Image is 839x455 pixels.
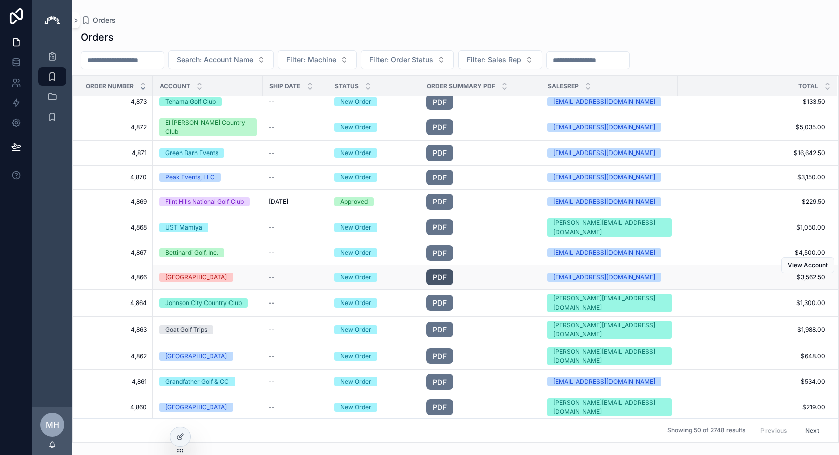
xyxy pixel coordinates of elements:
a: $1,050.00 [678,223,825,232]
a: New Order [334,223,414,232]
a: $648.00 [678,352,825,360]
a: [EMAIL_ADDRESS][DOMAIN_NAME] [547,123,672,132]
a: PDF [426,374,535,390]
button: View Account [781,257,834,273]
div: [PERSON_NAME][EMAIL_ADDRESS][DOMAIN_NAME] [553,347,666,365]
div: [PERSON_NAME][EMAIL_ADDRESS][DOMAIN_NAME] [553,218,666,237]
a: El [PERSON_NAME] Country Club [159,118,257,136]
div: UST Mamiya [165,223,202,232]
a: PDF [426,219,453,236]
div: [PERSON_NAME][EMAIL_ADDRESS][DOMAIN_NAME] [553,321,666,339]
a: New Order [334,123,414,132]
a: PDF [426,322,453,338]
a: [PERSON_NAME][EMAIL_ADDRESS][DOMAIN_NAME] [547,347,672,365]
a: PDF [426,374,453,390]
a: PDF [426,399,535,415]
a: PDF [426,145,453,161]
a: [GEOGRAPHIC_DATA] [159,352,257,361]
div: Green Barn Events [165,148,218,158]
a: Approved [334,197,414,206]
div: New Order [340,173,371,182]
div: [PERSON_NAME][EMAIL_ADDRESS][DOMAIN_NAME] [553,398,666,416]
a: [EMAIL_ADDRESS][DOMAIN_NAME] [547,197,672,206]
span: $1,988.00 [678,326,825,334]
a: Grandfather Golf & CC [159,377,257,386]
a: $534.00 [678,377,825,386]
span: 4,868 [85,223,147,232]
a: 4,860 [85,403,147,411]
a: New Order [334,248,414,257]
span: Order Number [86,82,134,90]
a: PDF [426,269,453,285]
a: 4,867 [85,249,147,257]
span: -- [269,98,275,106]
span: -- [269,123,275,131]
a: [PERSON_NAME][EMAIL_ADDRESS][DOMAIN_NAME] [547,398,672,416]
span: SalesRep [548,82,579,90]
span: -- [269,377,275,386]
span: 4,872 [85,123,147,131]
a: -- [269,273,322,281]
a: UST Mamiya [159,223,257,232]
h1: Orders [81,30,114,44]
a: [GEOGRAPHIC_DATA] [159,273,257,282]
a: [EMAIL_ADDRESS][DOMAIN_NAME] [547,377,672,386]
span: -- [269,173,275,181]
span: -- [269,149,275,157]
div: New Order [340,148,371,158]
a: PDF [426,170,453,186]
span: $3,562.50 [678,273,825,281]
span: Order Summary PDF [427,82,495,90]
a: 4,861 [85,377,147,386]
div: New Order [340,325,371,334]
div: Approved [340,197,368,206]
div: [EMAIL_ADDRESS][DOMAIN_NAME] [553,197,655,206]
span: $133.50 [678,98,825,106]
a: PDF [426,295,535,311]
a: PDF [426,348,453,364]
span: Search: Account Name [177,55,253,65]
button: Select Button [361,50,454,69]
div: Flint Hills National Golf Club [165,197,244,206]
div: New Order [340,352,371,361]
span: Ship Date [269,82,300,90]
a: PDF [426,295,453,311]
a: PDF [426,94,535,110]
div: New Order [340,123,371,132]
a: [EMAIL_ADDRESS][DOMAIN_NAME] [547,97,672,106]
div: New Order [340,377,371,386]
a: -- [269,377,322,386]
button: Select Button [278,50,357,69]
a: -- [269,173,322,181]
span: 4,869 [85,198,147,206]
a: -- [269,326,322,334]
div: Goat Golf Trips [165,325,207,334]
span: -- [269,223,275,232]
span: $4,500.00 [678,249,825,257]
span: Filter: Order Status [369,55,433,65]
a: $16,642.50 [678,149,825,157]
a: [EMAIL_ADDRESS][DOMAIN_NAME] [547,248,672,257]
div: [EMAIL_ADDRESS][DOMAIN_NAME] [553,377,655,386]
div: Grandfather Golf & CC [165,377,229,386]
a: $5,035.00 [678,123,825,131]
a: 4,871 [85,149,147,157]
span: [DATE] [269,198,288,206]
div: [GEOGRAPHIC_DATA] [165,273,227,282]
a: New Order [334,148,414,158]
span: -- [269,403,275,411]
a: Peak Events, LLC [159,173,257,182]
a: Green Barn Events [159,148,257,158]
a: -- [269,98,322,106]
div: [EMAIL_ADDRESS][DOMAIN_NAME] [553,173,655,182]
span: -- [269,249,275,257]
span: View Account [788,261,828,269]
a: PDF [426,322,535,338]
a: New Order [334,377,414,386]
div: El [PERSON_NAME] Country Club [165,118,251,136]
span: 4,863 [85,326,147,334]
